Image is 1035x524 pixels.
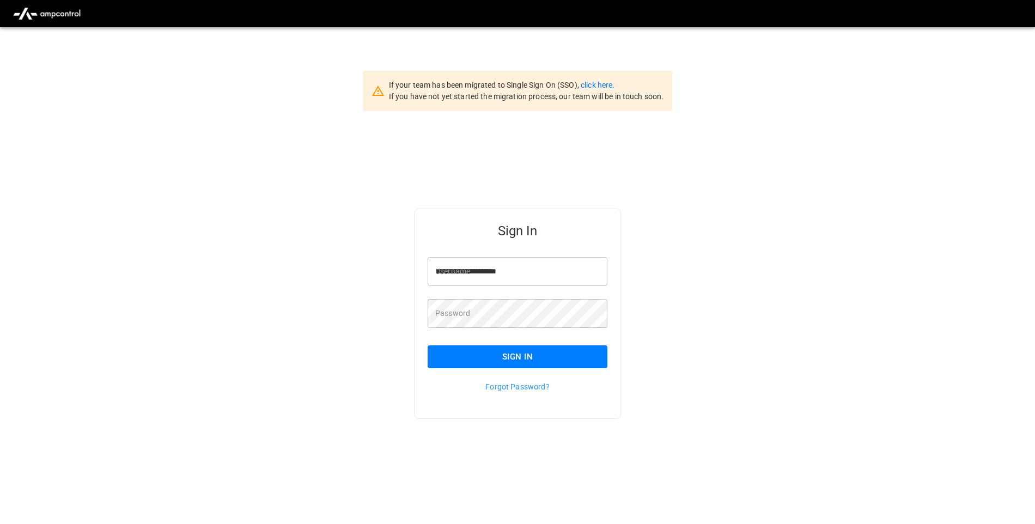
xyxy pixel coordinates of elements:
button: Sign In [428,345,607,368]
span: If your team has been migrated to Single Sign On (SSO), [389,81,581,89]
span: If you have not yet started the migration process, our team will be in touch soon. [389,92,664,101]
img: ampcontrol.io logo [9,3,85,24]
p: Forgot Password? [428,381,607,392]
a: click here. [581,81,614,89]
h5: Sign In [428,222,607,240]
